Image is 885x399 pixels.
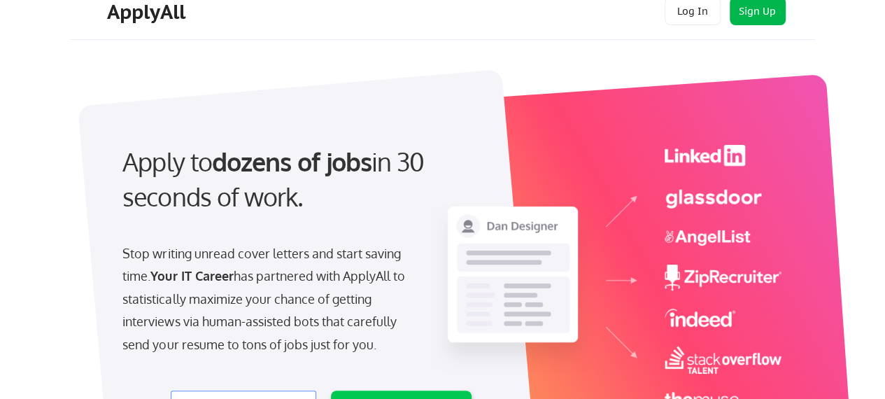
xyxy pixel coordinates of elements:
[150,268,233,283] strong: Your IT Career
[211,146,371,177] strong: dozens of jobs
[122,242,410,356] div: Stop writing unread cover letters and start saving time. has partnered with ApplyAll to statistic...
[122,144,466,215] div: Apply to in 30 seconds of work.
